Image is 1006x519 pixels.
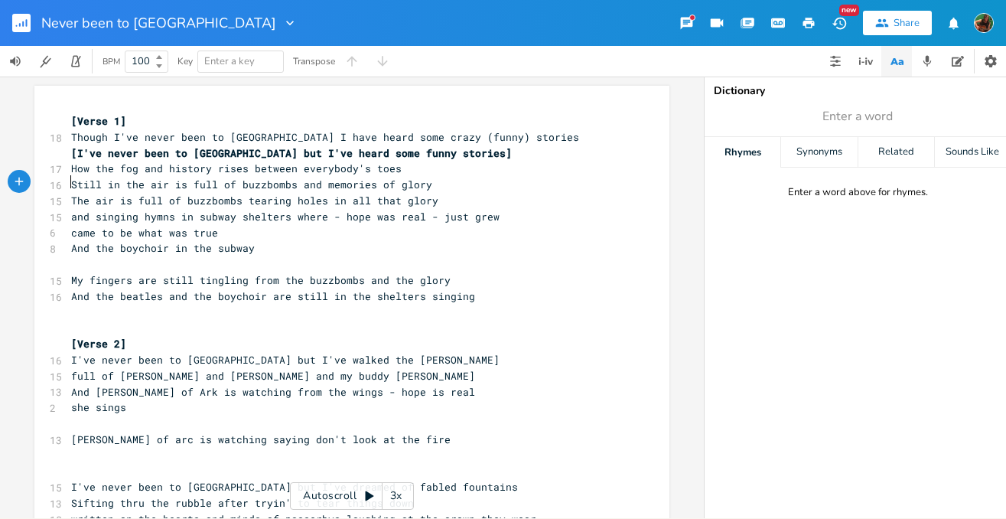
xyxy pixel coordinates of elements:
[863,11,932,35] button: Share
[71,369,475,383] span: full of [PERSON_NAME] and [PERSON_NAME] and my buddy [PERSON_NAME]
[71,337,126,351] span: [Verse 2]
[705,137,780,168] div: Rhymes
[293,57,335,66] div: Transpose
[103,57,120,66] div: BPM
[71,146,512,160] span: [I've never been to [GEOGRAPHIC_DATA] but I've heard some funny stories]
[177,57,193,66] div: Key
[71,194,438,207] span: The air is full of buzzbombs tearing holes in all that glory
[788,186,928,199] div: Enter a word above for rhymes.
[839,5,859,16] div: New
[71,210,500,224] span: and singing hymns in subway shelters where - hope was real - just grew
[71,178,432,191] span: Still in the air is full of buzzbombs and memories of glory
[974,13,994,33] img: Susan Rowe
[71,114,126,128] span: [Verse 1]
[41,16,276,30] span: Never been to [GEOGRAPHIC_DATA]
[894,16,920,30] div: Share
[714,86,1001,96] div: Dictionary
[781,137,857,168] div: Synonyms
[290,482,414,510] div: Autoscroll
[71,273,451,287] span: My fingers are still tingling from the buzzbombs and the glory
[71,241,255,255] span: And the boychoir in the subway
[71,226,218,240] span: came to be what was true
[204,54,255,68] span: Enter a key
[383,482,410,510] div: 3x
[71,130,579,144] span: Though I've never been to [GEOGRAPHIC_DATA] I have heard some crazy (funny) stories
[824,9,855,37] button: New
[822,108,893,126] span: Enter a word
[71,432,451,446] span: [PERSON_NAME] of arc is watching saying don't look at the fire
[71,480,518,494] span: I've never been to [GEOGRAPHIC_DATA] but I've dreamed of fabled fountains
[858,137,934,168] div: Related
[71,496,414,510] span: Sifting thru the rubble after tryin' to tear things down
[71,162,402,175] span: How the fog and history rises between everybody's toes
[71,289,475,303] span: And the beatles and the boychoir are still in the shelters singing
[71,385,475,399] span: And [PERSON_NAME] of Ark is watching from the wings - hope is real
[71,400,126,414] span: she sings
[71,353,500,367] span: I've never been to [GEOGRAPHIC_DATA] but I've walked the [PERSON_NAME]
